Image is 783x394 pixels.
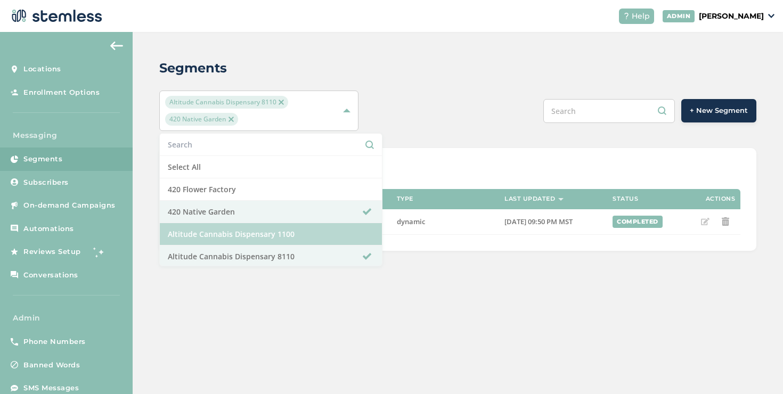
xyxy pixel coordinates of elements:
[397,217,425,226] span: dynamic
[504,217,573,226] span: [DATE] 09:50 PM MST
[160,223,382,245] li: Altitude Cannabis Dispensary 1100
[660,189,740,209] th: Actions
[23,87,100,98] span: Enrollment Options
[23,177,69,188] span: Subscribers
[730,343,783,394] iframe: Chat Widget
[632,11,650,22] span: Help
[160,178,382,201] li: 420 Flower Factory
[623,13,630,19] img: icon-help-white-03924b79.svg
[168,139,374,150] input: Search
[663,10,695,22] div: ADMIN
[699,11,764,22] p: [PERSON_NAME]
[681,99,756,122] button: + New Segment
[613,195,638,202] label: Status
[23,336,86,347] span: Phone Numbers
[23,360,80,371] span: Banned Words
[165,113,238,126] span: 420 Native Garden
[159,59,227,78] h2: Segments
[690,105,748,116] span: + New Segment
[23,200,116,211] span: On-demand Campaigns
[23,247,81,257] span: Reviews Setup
[23,154,62,165] span: Segments
[23,383,79,393] span: SMS Messages
[110,42,123,50] img: icon-arrow-back-accent-c549486e.svg
[23,270,78,281] span: Conversations
[397,195,413,202] label: Type
[504,217,602,226] label: 01/27/2025 09:50 PM MST
[543,99,675,123] input: Search
[23,64,61,75] span: Locations
[768,14,774,18] img: icon_down-arrow-small-66adaf34.svg
[89,241,110,262] img: glitter-stars-b7820f95.gif
[160,156,382,178] li: Select All
[9,5,102,27] img: logo-dark-0685b13c.svg
[160,245,382,268] li: Altitude Cannabis Dispensary 8110
[279,100,284,105] img: icon-close-accent-8a337256.svg
[397,217,494,226] label: dynamic
[23,224,74,234] span: Automations
[613,216,663,228] div: completed
[558,198,564,201] img: icon-sort-1e1d7615.svg
[160,201,382,223] li: 420 Native Garden
[504,195,555,202] label: Last Updated
[229,117,234,122] img: icon-close-accent-8a337256.svg
[165,96,288,109] span: Altitude Cannabis Dispensary 8110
